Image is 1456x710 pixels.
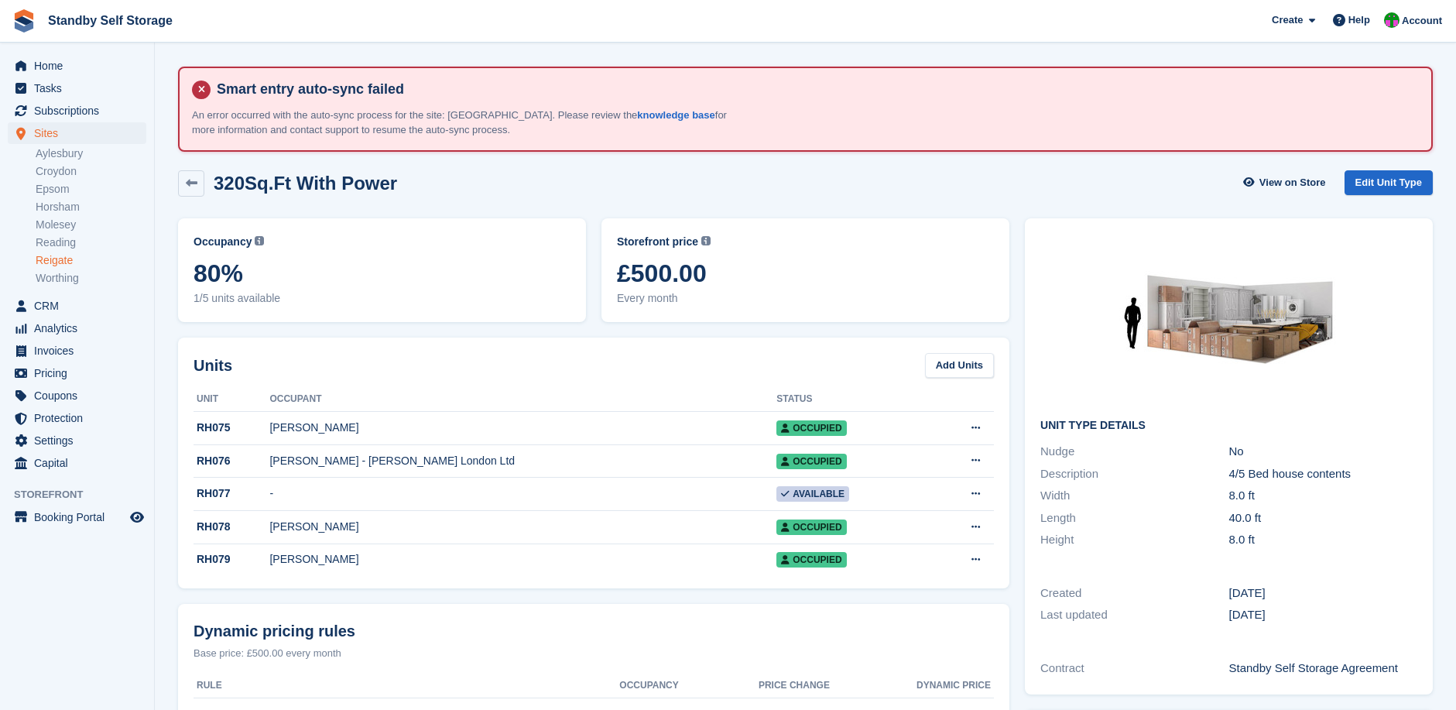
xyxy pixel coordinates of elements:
[34,122,127,144] span: Sites
[1345,170,1433,196] a: Edit Unit Type
[776,520,846,535] span: Occupied
[36,235,146,250] a: Reading
[255,236,264,245] img: icon-info-grey-7440780725fd019a000dd9b08b2336e03edf1995a4989e88bcd33f0948082b44.svg
[34,317,127,339] span: Analytics
[1384,12,1399,28] img: Michelle Mustoe
[1040,420,1417,432] h2: Unit Type details
[1402,13,1442,29] span: Account
[776,486,849,502] span: Available
[1229,487,1417,505] div: 8.0 ft
[36,218,146,232] a: Molesey
[12,9,36,33] img: stora-icon-8386f47178a22dfd0bd8f6a31ec36ba5ce8667c1dd55bd0f319d3a0aa187defe.svg
[34,362,127,384] span: Pricing
[916,678,991,692] span: Dynamic price
[8,385,146,406] a: menu
[269,453,776,469] div: [PERSON_NAME] - [PERSON_NAME] London Ltd
[194,387,269,412] th: Unit
[1272,12,1303,28] span: Create
[36,271,146,286] a: Worthing
[34,385,127,406] span: Coupons
[34,452,127,474] span: Capital
[211,81,1419,98] h4: Smart entry auto-sync failed
[1040,531,1228,549] div: Height
[269,420,776,436] div: [PERSON_NAME]
[1229,585,1417,602] div: [DATE]
[34,340,127,362] span: Invoices
[34,55,127,77] span: Home
[776,420,846,436] span: Occupied
[1348,12,1370,28] span: Help
[194,420,269,436] div: RH075
[34,295,127,317] span: CRM
[14,487,154,502] span: Storefront
[1229,531,1417,549] div: 8.0 ft
[128,508,146,526] a: Preview store
[1229,509,1417,527] div: 40.0 ft
[759,678,830,692] span: Price change
[8,122,146,144] a: menu
[194,551,269,568] div: RH079
[1040,443,1228,461] div: Nudge
[214,173,397,194] h2: 320Sq.Ft With Power
[34,77,127,99] span: Tasks
[269,519,776,535] div: [PERSON_NAME]
[34,430,127,451] span: Settings
[617,290,994,307] span: Every month
[194,453,269,469] div: RH076
[36,182,146,197] a: Epsom
[36,253,146,268] a: Reigate
[1040,606,1228,624] div: Last updated
[619,678,678,692] span: Occupancy
[34,100,127,122] span: Subscriptions
[1229,465,1417,483] div: 4/5 Bed house contents
[194,619,994,643] div: Dynamic pricing rules
[1040,465,1228,483] div: Description
[194,519,269,535] div: RH078
[1229,660,1417,677] div: Standby Self Storage Agreement
[194,234,252,250] span: Occupancy
[269,387,776,412] th: Occupant
[8,55,146,77] a: menu
[776,552,846,568] span: Occupied
[617,234,698,250] span: Storefront price
[8,452,146,474] a: menu
[637,109,714,121] a: knowledge base
[194,354,232,377] h2: Units
[192,108,734,138] p: An error occurred with the auto-sync process for the site: [GEOGRAPHIC_DATA]. Please review the f...
[8,77,146,99] a: menu
[1242,170,1332,196] a: View on Store
[194,485,269,502] div: RH077
[42,8,179,33] a: Standby Self Storage
[34,506,127,528] span: Booking Portal
[194,290,570,307] span: 1/5 units available
[8,295,146,317] a: menu
[36,146,146,161] a: Aylesbury
[776,454,846,469] span: Occupied
[1113,234,1345,407] img: 300-sqft-unit%5B1%5D.jpg
[1229,443,1417,461] div: No
[1229,606,1417,624] div: [DATE]
[194,646,994,661] div: Base price: £500.00 every month
[269,551,776,568] div: [PERSON_NAME]
[8,506,146,528] a: menu
[776,387,927,412] th: Status
[925,353,994,379] a: Add Units
[8,317,146,339] a: menu
[1040,660,1228,677] div: Contract
[1259,175,1326,190] span: View on Store
[36,200,146,214] a: Horsham
[34,407,127,429] span: Protection
[36,164,146,179] a: Croydon
[1040,585,1228,602] div: Created
[194,259,570,287] span: 80%
[194,674,553,698] th: Rule
[8,100,146,122] a: menu
[8,407,146,429] a: menu
[1040,509,1228,527] div: Length
[617,259,994,287] span: £500.00
[8,430,146,451] a: menu
[8,340,146,362] a: menu
[701,236,711,245] img: icon-info-grey-7440780725fd019a000dd9b08b2336e03edf1995a4989e88bcd33f0948082b44.svg
[8,362,146,384] a: menu
[269,478,776,511] td: -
